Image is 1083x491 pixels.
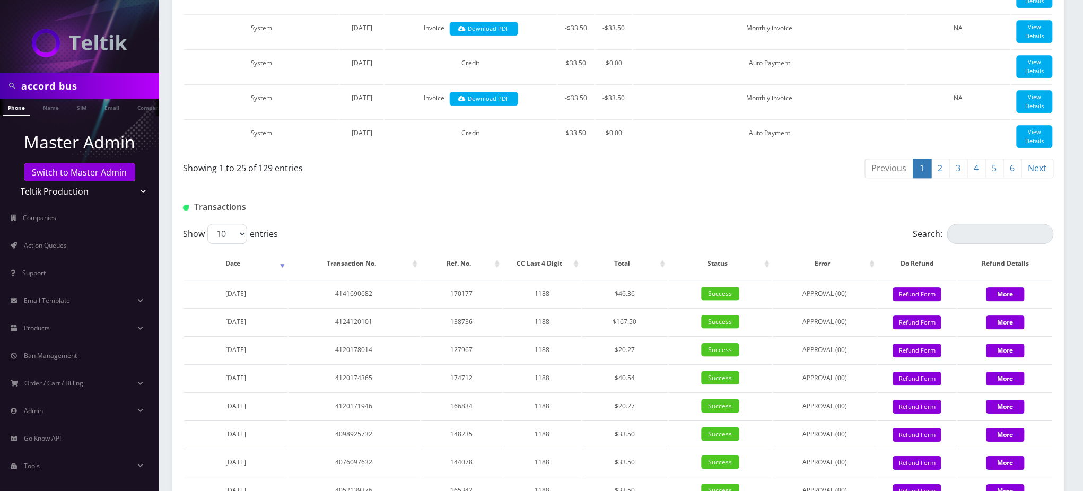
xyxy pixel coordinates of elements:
[3,99,30,116] a: Phone
[1017,125,1053,148] a: View Details
[1017,55,1053,78] a: View Details
[421,420,503,448] td: 148235
[503,336,581,363] td: 1188
[633,14,906,48] td: Monthly invoice
[352,23,372,32] span: [DATE]
[633,84,906,118] td: Monthly invoice
[986,315,1025,329] button: More
[225,289,246,298] span: [DATE]
[947,224,1054,244] input: Search:
[702,371,739,384] span: Success
[289,392,420,419] td: 4120171946
[878,248,957,279] th: Do Refund
[702,455,739,469] span: Success
[183,202,462,212] h1: Transactions
[582,248,668,279] th: Total: activate to sort column ascending
[225,345,246,354] span: [DATE]
[773,364,877,391] td: APPROVAL (00)
[132,99,168,115] a: Company
[289,280,420,307] td: 4141690682
[385,14,557,48] td: Invoice
[1017,90,1053,113] a: View Details
[773,280,877,307] td: APPROVAL (00)
[949,159,968,178] a: 3
[385,119,557,153] td: Credit
[1017,20,1053,43] a: View Details
[289,308,420,335] td: 4124120101
[773,449,877,476] td: APPROVAL (00)
[289,248,420,279] th: Transaction No.: activate to sort column ascending
[633,49,906,83] td: Auto Payment
[986,428,1025,442] button: More
[32,29,127,57] img: Teltik Production
[24,296,70,305] span: Email Template
[421,336,503,363] td: 127967
[702,287,739,300] span: Success
[503,449,581,476] td: 1188
[289,449,420,476] td: 4076097632
[503,308,581,335] td: 1188
[207,224,247,244] select: Showentries
[24,434,61,443] span: Go Know API
[72,99,92,115] a: SIM
[24,461,40,470] span: Tools
[1021,159,1054,178] a: Next
[421,449,503,476] td: 144078
[503,420,581,448] td: 1188
[702,399,739,413] span: Success
[986,287,1025,301] button: More
[986,344,1025,357] button: More
[986,456,1025,470] button: More
[596,49,632,83] td: $0.00
[22,268,46,277] span: Support
[669,248,772,279] th: Status: activate to sort column ascending
[558,49,595,83] td: $33.50
[893,287,941,302] button: Refund Form
[596,84,632,118] td: -$33.50
[582,420,668,448] td: $33.50
[582,364,668,391] td: $40.54
[633,119,906,153] td: Auto Payment
[1003,159,1022,178] a: 6
[582,308,668,335] td: $167.50
[184,84,339,118] td: System
[421,280,503,307] td: 170177
[913,159,932,178] a: 1
[893,344,941,358] button: Refund Form
[503,280,581,307] td: 1188
[421,364,503,391] td: 174712
[24,406,43,415] span: Admin
[582,449,668,476] td: $33.50
[893,400,941,414] button: Refund Form
[289,336,420,363] td: 4120178014
[225,373,246,382] span: [DATE]
[558,84,595,118] td: -$33.50
[503,392,581,419] td: 1188
[907,84,1010,118] td: NA
[596,14,632,48] td: -$33.50
[385,49,557,83] td: Credit
[773,336,877,363] td: APPROVAL (00)
[183,224,278,244] label: Show entries
[289,420,420,448] td: 4098925732
[893,428,941,442] button: Refund Form
[225,429,246,439] span: [DATE]
[25,379,84,388] span: Order / Cart / Billing
[24,163,135,181] a: Switch to Master Admin
[352,93,372,102] span: [DATE]
[931,159,950,178] a: 2
[23,213,57,222] span: Companies
[773,392,877,419] td: APPROVAL (00)
[985,159,1004,178] a: 5
[385,84,557,118] td: Invoice
[773,420,877,448] td: APPROVAL (00)
[907,14,1010,48] td: NA
[21,76,156,96] input: Search in Company
[865,159,914,178] a: Previous
[352,58,372,67] span: [DATE]
[421,308,503,335] td: 138736
[893,372,941,386] button: Refund Form
[184,49,339,83] td: System
[582,280,668,307] td: $46.36
[503,364,581,391] td: 1188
